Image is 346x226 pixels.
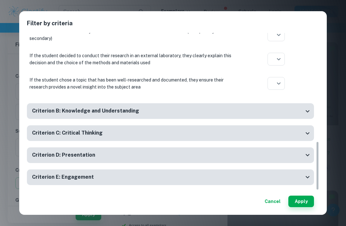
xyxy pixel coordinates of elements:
h2: Filter by criteria [27,19,319,33]
button: Cancel [262,196,283,207]
p: If the student chose a topic that has been well-researched and documented, they ensure their rese... [29,76,241,90]
div: Criterion B: Knowledge and Understanding [27,103,314,119]
button: Apply [288,196,314,207]
div: Criterion D: Presentation [27,147,314,163]
h6: Criterion D: Presentation [32,151,95,159]
p: The student has successfully obtained a sufficient amount of relevant data (both primary and seco... [29,28,241,42]
div: Criterion E: Engagement [27,169,314,185]
div: Criterion C: Critical Thinking [27,125,314,141]
h6: Criterion E: Engagement [32,173,94,181]
p: If the student decided to conduct their research in an external laboratory, they clearly explain ... [29,52,241,66]
h6: Criterion C: Critical Thinking [32,129,103,137]
h6: Criterion B: Knowledge and Understanding [32,107,139,115]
